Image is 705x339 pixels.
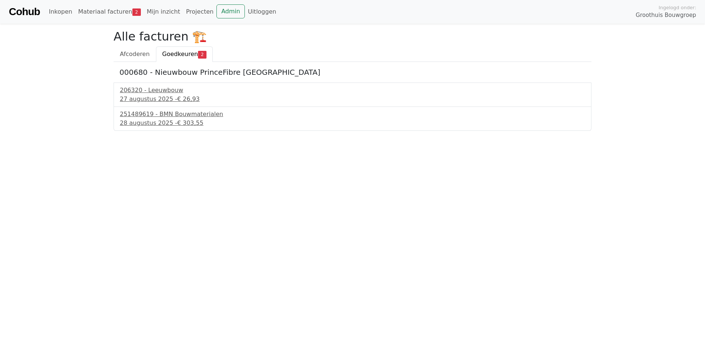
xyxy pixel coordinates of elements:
a: Materiaal facturen2 [75,4,144,19]
a: Mijn inzicht [144,4,183,19]
div: 27 augustus 2025 - [120,95,585,104]
div: 251489619 - BMN Bouwmaterialen [120,110,585,119]
a: Projecten [183,4,216,19]
span: € 303,55 [177,119,203,126]
a: Afcoderen [114,46,156,62]
span: Ingelogd onder: [659,4,696,11]
div: 28 augustus 2025 - [120,119,585,127]
a: Goedkeuren2 [156,46,213,62]
span: 2 [198,51,206,58]
span: € 26,93 [177,95,199,102]
span: 2 [132,8,141,16]
a: Inkopen [46,4,75,19]
a: 206320 - Leeuwbouw27 augustus 2025 -€ 26,93 [120,86,585,104]
span: Afcoderen [120,50,150,57]
div: 206320 - Leeuwbouw [120,86,585,95]
span: Groothuis Bouwgroep [636,11,696,20]
span: Goedkeuren [162,50,198,57]
a: Cohub [9,3,40,21]
a: Admin [216,4,245,18]
h5: 000680 - Nieuwbouw PrinceFibre [GEOGRAPHIC_DATA] [119,68,586,77]
a: 251489619 - BMN Bouwmaterialen28 augustus 2025 -€ 303,55 [120,110,585,127]
a: Uitloggen [245,4,279,19]
h2: Alle facturen 🏗️ [114,29,591,43]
